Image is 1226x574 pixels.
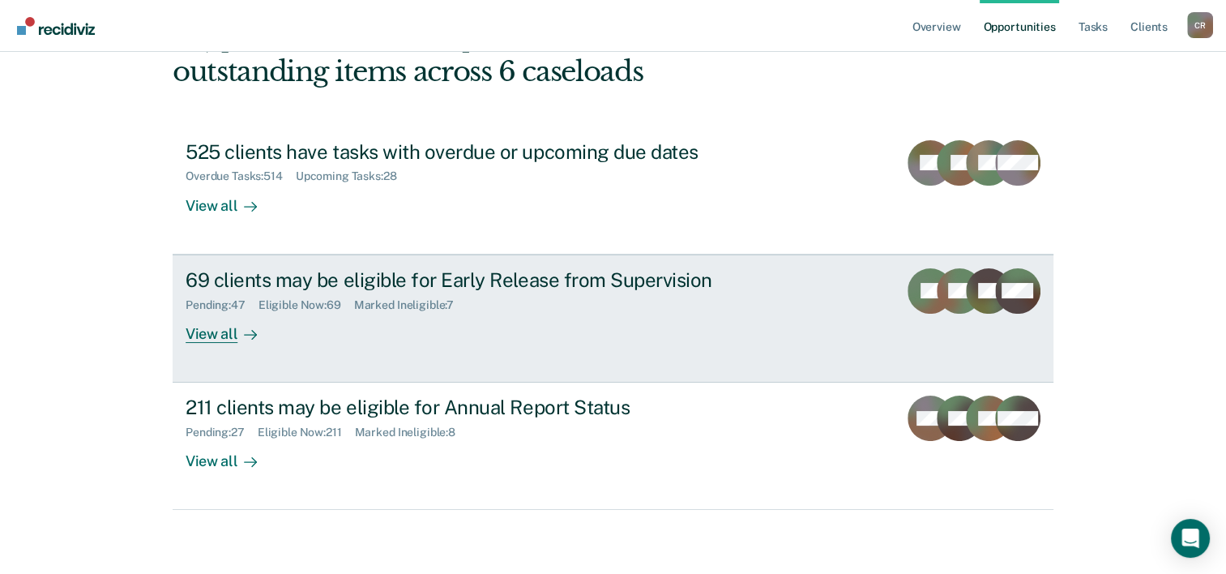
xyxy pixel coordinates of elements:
img: Recidiviz [17,17,95,35]
button: Profile dropdown button [1187,12,1213,38]
div: Overdue Tasks : 514 [186,169,296,183]
div: 211 clients may be eligible for Annual Report Status [186,396,754,419]
div: View all [186,183,276,215]
div: Eligible Now : 211 [258,426,355,439]
div: Pending : 47 [186,298,258,312]
a: 525 clients have tasks with overdue or upcoming due datesOverdue Tasks:514Upcoming Tasks:28View all [173,127,1053,255]
div: Open Intercom Messenger [1171,519,1210,558]
div: Hi, [PERSON_NAME]. We’ve found some outstanding items across 6 caseloads [173,22,877,88]
div: Marked Ineligible : 8 [355,426,468,439]
div: View all [186,439,276,471]
a: 69 clients may be eligible for Early Release from SupervisionPending:47Eligible Now:69Marked Inel... [173,255,1053,383]
div: Pending : 27 [186,426,258,439]
div: Upcoming Tasks : 28 [296,169,410,183]
div: 69 clients may be eligible for Early Release from Supervision [186,268,754,292]
div: C R [1187,12,1213,38]
a: 211 clients may be eligible for Annual Report StatusPending:27Eligible Now:211Marked Ineligible:8... [173,383,1053,510]
div: 525 clients have tasks with overdue or upcoming due dates [186,140,754,164]
div: View all [186,311,276,343]
div: Marked Ineligible : 7 [354,298,467,312]
div: Eligible Now : 69 [258,298,354,312]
